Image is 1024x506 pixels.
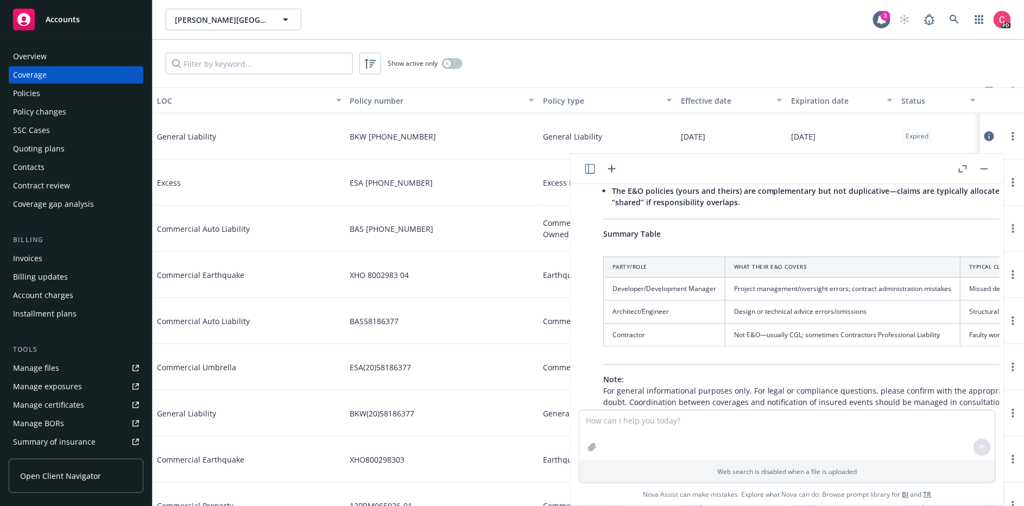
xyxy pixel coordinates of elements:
div: LOC [157,95,330,106]
span: General Liability [157,408,320,419]
span: General Liability [157,131,320,142]
div: Quoting plans [13,140,65,157]
span: BKW(20)58186377 [350,408,415,419]
div: Summary of insurance [13,433,96,451]
a: Overview [9,48,143,65]
a: more [1007,222,1020,235]
span: ESA(20)58186377 [350,362,412,373]
a: Manage certificates [9,396,143,414]
span: XHO 8002983 04 [350,269,409,281]
a: Switch app [969,9,990,30]
div: Coverage gap analysis [13,195,94,213]
a: Quoting plans [9,140,143,157]
button: Status [897,87,979,113]
div: Overview [13,48,47,65]
a: Policies [9,85,143,102]
span: [DATE] [791,131,816,142]
span: Commercial Auto Liability [157,315,320,327]
p: Web search is disabled when a file is uploaded [586,467,989,476]
a: Billing updates [9,268,143,286]
a: Start snowing [894,9,915,30]
a: Manage exposures [9,378,143,395]
a: Invoices [9,250,143,267]
a: more [1007,453,1020,466]
div: Contacts [13,159,45,176]
span: Excess [157,177,320,188]
button: Policy type [539,87,677,113]
a: Installment plans [9,305,143,322]
div: Policy type [543,95,660,106]
div: Tools [9,344,143,355]
a: more [1007,360,1020,374]
span: XHO800298303 [350,454,405,465]
button: Effective date [677,87,787,113]
span: Commercial Auto [543,315,605,327]
span: Commercial Umbrella [157,362,320,373]
button: Expiration date [787,87,897,113]
div: Billing [9,235,143,245]
a: Report a Bug [919,9,940,30]
div: Policy number [350,95,523,106]
a: Search [944,9,965,30]
td: Contractor [604,324,725,346]
div: Manage BORs [13,415,64,432]
span: Commercial Earthquake [157,269,320,281]
a: Contract review [9,177,143,194]
span: Summary Table [603,229,661,239]
a: Policy changes [9,103,143,121]
div: Contract review [13,177,70,194]
span: General Liability [543,131,602,142]
a: more [1007,268,1020,281]
span: Commercial Auto Liability [157,223,320,235]
button: LOC [153,87,346,113]
div: Manage exposures [13,378,82,395]
div: Policies [13,85,40,102]
a: more [1007,130,1020,143]
a: Manage files [9,359,143,377]
div: Expiration date [791,95,881,106]
span: Open Client Navigator [20,470,101,482]
th: What Their E&O Covers [725,257,960,278]
div: Invoices [13,250,42,267]
div: SSC Cases [13,122,50,139]
div: Coverage [13,66,47,84]
span: Note: [603,374,624,384]
a: Manage BORs [9,415,143,432]
div: Status [901,95,963,106]
a: Summary of insurance [9,433,143,451]
span: Commercial Earthquake [157,454,320,465]
div: Effective date [681,95,770,106]
a: SSC Cases [9,122,143,139]
a: more [1007,407,1020,420]
span: Commercial Umbrella [543,362,622,373]
a: more [1007,314,1020,327]
a: TR [924,490,932,499]
div: Installment plans [13,305,77,322]
button: Policy number [346,87,539,113]
div: Manage certificates [13,396,84,414]
input: Filter by keyword... [166,53,353,74]
td: Architect/Engineer [604,301,725,324]
button: [PERSON_NAME][GEOGRAPHIC_DATA], LLC [166,9,301,30]
span: Earthquake [543,454,585,465]
div: 3 [881,11,890,21]
a: Account charges [9,287,143,304]
div: Billing updates [13,268,68,286]
a: BI [902,490,909,499]
span: Accounts [46,15,80,24]
span: Expired [906,131,928,141]
th: Party/Role [604,257,725,278]
td: Project management/oversight errors; contract administration mistakes [725,278,960,301]
td: Developer/Development Manager [604,278,725,301]
span: ESA [PHONE_NUMBER] [350,177,433,188]
span: Earthquake [543,269,585,281]
a: Coverage gap analysis [9,195,143,213]
span: BAS58186377 [350,315,399,327]
a: Accounts [9,4,143,35]
div: Account charges [13,287,73,304]
div: Manage files [13,359,59,377]
span: BKW [PHONE_NUMBER] [350,131,437,142]
span: Nova Assist can make mistakes. Explore what Nova can do: Browse prompt library for and [643,483,932,505]
a: more [1007,176,1020,189]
